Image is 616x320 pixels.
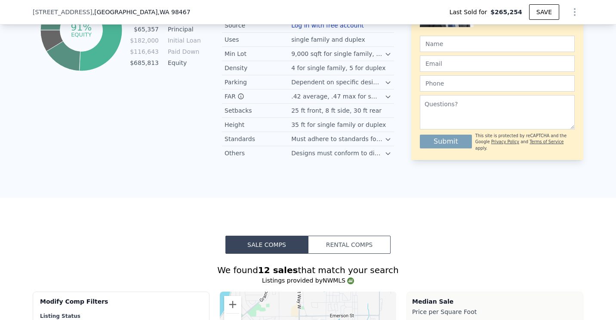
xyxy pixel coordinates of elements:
div: single family and duplex [291,35,367,44]
td: Principal [166,25,205,34]
span: Last Sold for [450,8,491,16]
span: [STREET_ADDRESS] [33,8,92,16]
div: Source [225,21,291,30]
button: SAVE [529,4,559,20]
input: Email [420,55,575,72]
div: We found that match your search [33,264,583,276]
a: Terms of Service [530,139,564,144]
div: Modify Comp Filters [40,297,202,313]
td: $116,643 [129,47,159,56]
button: Submit [420,135,472,148]
strong: 12 sales [258,265,298,275]
div: Price per Square Foot [412,306,578,318]
div: Setbacks [225,106,291,115]
div: Listings provided by NWMLS [33,276,583,285]
input: Phone [420,75,575,92]
span: $265,254 [490,8,522,16]
td: $182,000 [129,36,159,45]
button: Log in with free account [291,22,364,29]
div: Parking [225,78,291,86]
td: $685,813 [129,58,159,68]
input: Name [420,36,575,52]
td: Initial Loan [166,36,205,45]
div: Min Lot [225,49,291,58]
div: Designs must conform to dimensional and density standards [291,149,385,157]
div: FAR [225,92,291,101]
span: , WA 98467 [157,9,190,15]
div: Listing Status [40,313,202,320]
button: Show Options [566,3,583,21]
div: 25 ft front, 8 ft side, 30 ft rear [291,106,383,115]
tspan: equity [71,31,92,37]
div: .42 average, .47 max for small lot housing [291,92,385,101]
td: Equity [166,58,205,68]
button: Zoom in [224,296,241,313]
div: Uses [225,35,291,44]
button: Rental Comps [308,236,391,254]
tspan: 91% [71,22,92,33]
div: 4 for single family, 5 for duplex [291,64,387,72]
a: Privacy Policy [491,139,519,144]
div: 35 ft for single family or duplex [291,120,388,129]
div: Dependent on specific design and guidelines [291,78,385,86]
div: Density [225,64,291,72]
div: This site is protected by reCAPTCHA and the Google and apply. [475,133,575,151]
img: NWMLS Logo [347,277,354,284]
div: Height [225,120,291,129]
td: $65,357 [129,25,159,34]
div: Others [225,149,291,157]
div: Standards [225,135,291,143]
div: Must adhere to standards for setbacks, height, and design of single-family homes [291,135,385,143]
div: 9,000 sqft for single family, 13,500 sqft for duplex [291,49,385,58]
button: Sale Comps [225,236,308,254]
span: , [GEOGRAPHIC_DATA] [92,8,191,16]
div: Median Sale [412,297,578,306]
td: Paid Down [166,47,205,56]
